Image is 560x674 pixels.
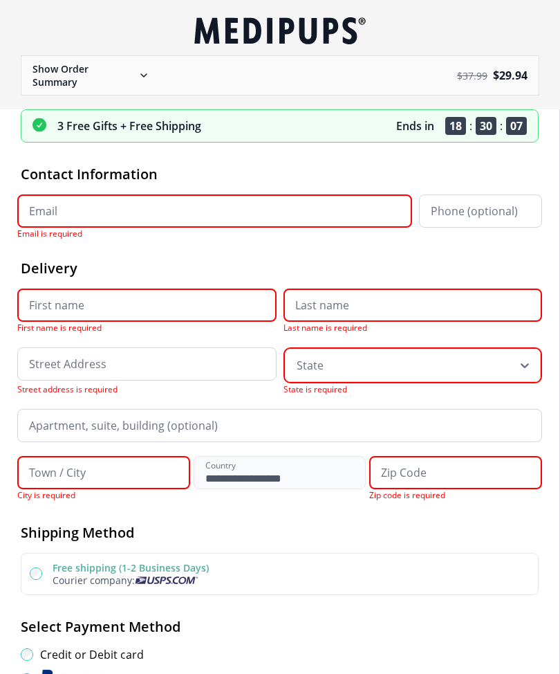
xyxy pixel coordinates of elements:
span: Street address is required [17,383,190,395]
label: Credit or Debit card [40,647,144,662]
span: First name is required [17,322,190,334]
span: 18 [445,117,466,135]
p: Show Order Summary [32,62,136,89]
h2: Select Payment Method [21,617,539,636]
span: Contact Information [21,165,158,183]
span: : [500,118,503,134]
h2: Shipping Method [21,523,539,542]
span: 07 [506,117,527,135]
span: : [469,118,472,134]
span: City is required [17,489,190,501]
span: 30 [476,117,496,135]
span: State is required [283,383,456,395]
p: Ends in [396,118,434,134]
span: Email is required [17,228,190,239]
span: Courier company: [53,574,135,587]
span: Last name is required [283,322,456,334]
span: $ 29.94 [493,68,528,83]
span: $ 37.99 [457,69,487,82]
label: Free shipping (1-2 Business Days) [53,561,209,574]
span: Zip code is required [369,489,542,501]
span: Delivery [21,259,77,277]
img: Usps courier company [135,576,198,584]
p: 3 Free Gifts + Free Shipping [57,118,201,134]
